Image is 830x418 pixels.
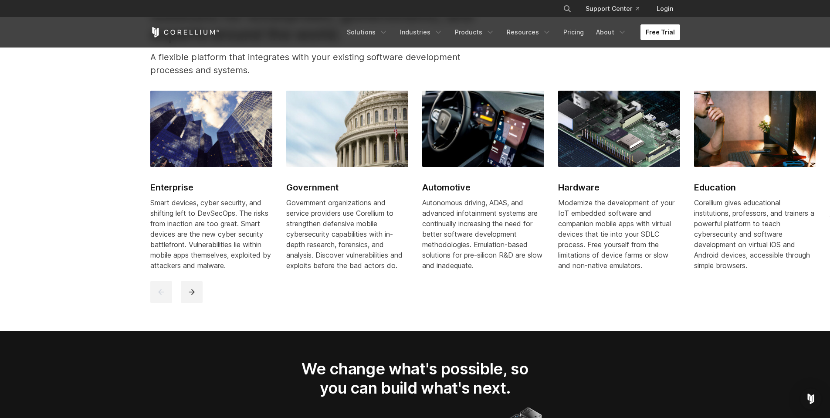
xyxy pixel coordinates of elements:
a: Solutions [342,24,393,40]
img: Automotive [422,91,544,167]
img: Hardware [558,91,680,167]
span: Modernize the development of your IoT embedded software and companion mobile apps with virtual de... [558,198,674,270]
h2: Education [694,181,816,194]
div: Open Intercom Messenger [800,388,821,409]
a: Support Center [579,1,646,17]
a: Pricing [558,24,589,40]
img: Government [286,91,408,167]
h2: Enterprise [150,181,272,194]
h2: Automotive [422,181,544,194]
a: Login [650,1,680,17]
div: Corellium gives educational institutions, professors, and trainers a powerful platform to teach c... [694,197,816,271]
button: previous [150,281,172,303]
button: Search [559,1,575,17]
a: Corellium Home [150,27,220,37]
img: Education [694,91,816,167]
a: Automotive Automotive Autonomous driving, ADAS, and advanced infotainment systems are continually... [422,91,544,281]
h2: Government [286,181,408,194]
a: Free Trial [640,24,680,40]
a: Hardware Hardware Modernize the development of your IoT embedded software and companion mobile ap... [558,91,680,281]
div: Navigation Menu [552,1,680,17]
img: Enterprise [150,91,272,167]
div: Government organizations and service providers use Corellium to strengthen defensive mobile cyber... [286,197,408,271]
a: Government Government Government organizations and service providers use Corellium to strengthen ... [286,91,408,281]
p: A flexible platform that integrates with your existing software development processes and systems. [150,51,498,77]
a: Resources [501,24,556,40]
h2: Hardware [558,181,680,194]
h2: We change what's possible, so you can build what's next. [287,359,543,398]
a: Enterprise Enterprise Smart devices, cyber security, and shifting left to DevSecOps. The risks fr... [150,91,272,281]
a: Industries [395,24,448,40]
div: Smart devices, cyber security, and shifting left to DevSecOps. The risks from inaction are too gr... [150,197,272,271]
div: Autonomous driving, ADAS, and advanced infotainment systems are continually increasing the need f... [422,197,544,271]
div: Navigation Menu [342,24,680,40]
a: Products [450,24,500,40]
a: About [591,24,632,40]
button: next [181,281,203,303]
